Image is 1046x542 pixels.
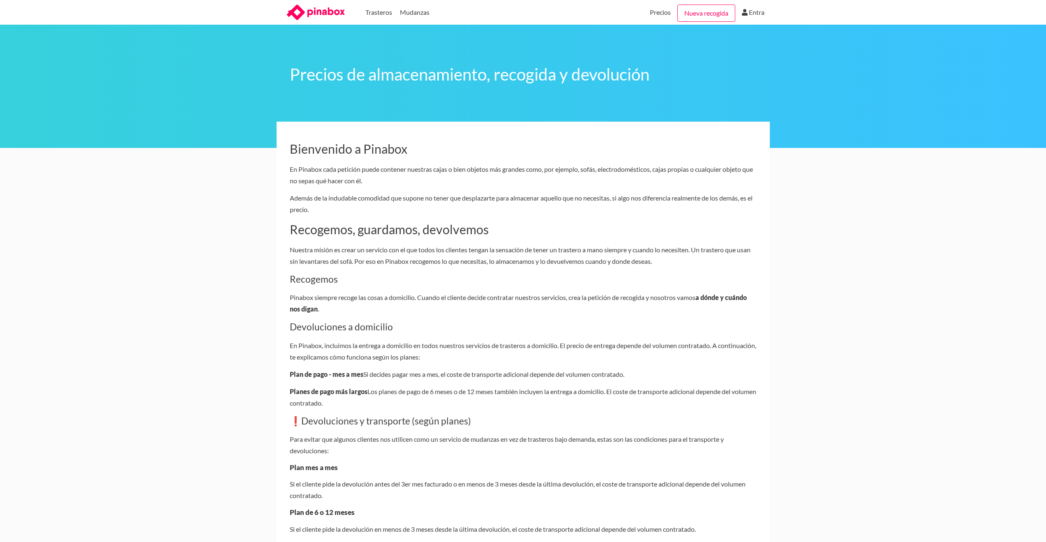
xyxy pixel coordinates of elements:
[290,369,757,380] p: Si decides pagar mes a mes, el coste de transporte adicional depende del volumen contratado.
[290,370,363,378] b: Plan de pago - mes a mes
[290,415,757,427] h3: ❗️Devoluciones y transporte (según planes)
[290,524,757,535] p: Si el cliente pide la devolución en menos de 3 meses desde la última devolución, el coste de tran...
[290,274,757,285] h3: Recogemos
[290,386,757,409] p: Los planes de pago de 6 meses o de 12 meses también incluyen la entrega a domicilio. El coste de ...
[290,463,757,472] h4: Plan mes a mes
[290,222,757,238] h2: Recogemos, guardamos, devolvemos
[290,508,757,517] h4: Plan de 6 o 12 meses
[290,292,757,315] p: Pinabox siempre recoge las cosas a domicilio. Cuando el cliente decide contratar nuestros servici...
[290,164,757,187] p: En Pinabox cada petición puede contener nuestras cajas o bien objetos más grandes como, por ejemp...
[290,478,757,501] p: Si el cliente pide la devolución antes del 3er mes facturado o en menos de 3 meses desde la últim...
[290,434,757,457] p: Para evitar que algunos clientes nos utilicen como un servicio de mudanzas en vez de trasteros ba...
[290,387,367,395] b: Planes de pago más largos
[290,192,757,215] p: Además de la indudable comodidad que supone no tener que desplazarte para almacenar aquello que n...
[290,321,757,333] h3: Devoluciones a domicilio
[290,64,757,85] h1: Precios de almacenamiento, recogida y devolución
[290,244,757,267] p: Nuestra misión es crear un servicio con el que todos los clientes tengan la sensación de tener un...
[290,141,757,157] h2: Bienvenido a Pinabox
[677,5,735,22] a: Nueva recogida
[290,340,757,363] p: En Pinabox, incluimos la entrega a domicilio en todos nuestros servicios de trasteros a domicilio...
